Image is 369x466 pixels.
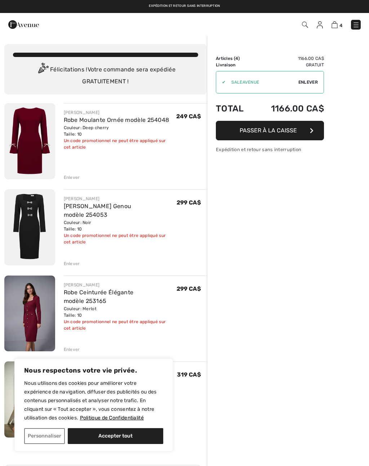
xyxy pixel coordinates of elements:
span: 249 CA$ [176,113,201,120]
div: [PERSON_NAME] [64,195,177,202]
div: Un code promotionnel ne peut être appliqué sur cet article [64,137,176,150]
a: Robe Moulante Ornée modèle 254048 [64,116,169,123]
p: Nous respectons votre vie privée. [24,366,163,375]
div: Enlever [64,174,80,181]
td: Articles ( ) [216,55,253,62]
img: Recherche [302,22,308,28]
span: 299 CA$ [177,199,201,206]
img: 1ère Avenue [8,17,39,32]
button: Personnaliser [24,428,65,444]
div: Un code promotionnel ne peut être appliqué sur cet article [64,232,177,245]
img: Robe Fourreau Mi-Longue modèle 253726 [4,361,55,438]
img: Congratulation2.svg [36,63,50,77]
div: Enlever [64,346,80,353]
input: Code promo [226,71,298,93]
td: Gratuit [253,62,324,68]
div: Nous respectons votre vie privée. [14,359,173,452]
div: Un code promotionnel ne peut être appliqué sur cet article [64,318,177,331]
a: 4 [332,20,342,29]
span: 4 [339,23,342,28]
td: 1166.00 CA$ [253,96,324,121]
button: Accepter tout [68,428,163,444]
div: Expédition et retour sans interruption [216,146,324,153]
p: Nous utilisons des cookies pour améliorer votre expérience de navigation, diffuser des publicités... [24,379,163,422]
a: [PERSON_NAME] Genou modèle 254053 [64,203,132,218]
img: Robe Fourreau Genou modèle 254053 [4,189,55,265]
a: Robe Ceinturée Élégante modèle 253165 [64,289,134,304]
div: [PERSON_NAME] [64,109,176,116]
img: Mes infos [317,21,323,28]
span: 4 [235,56,238,61]
span: 319 CA$ [177,371,201,378]
div: Enlever [64,260,80,267]
td: Total [216,96,253,121]
div: Couleur: Merlot Taille: 10 [64,305,177,318]
span: Enlever [298,79,318,85]
img: Menu [352,21,360,28]
div: [PERSON_NAME] [64,282,177,288]
td: 1166.00 CA$ [253,55,324,62]
img: Robe Moulante Ornée modèle 254048 [4,103,55,179]
td: Livraison [216,62,253,68]
div: Couleur: Noir Taille: 10 [64,219,177,232]
span: Passer à la caisse [240,127,297,134]
a: 1ère Avenue [8,21,39,27]
span: 299 CA$ [177,285,201,292]
img: Robe Ceinturée Élégante modèle 253165 [4,276,55,352]
a: Politique de Confidentialité [80,414,144,421]
button: Passer à la caisse [216,121,324,140]
div: Félicitations ! Votre commande sera expédiée GRATUITEMENT ! [13,63,198,86]
img: Panier d'achat [332,21,338,28]
div: ✔ [216,79,226,85]
div: Couleur: Deep cherry Taille: 10 [64,124,176,137]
